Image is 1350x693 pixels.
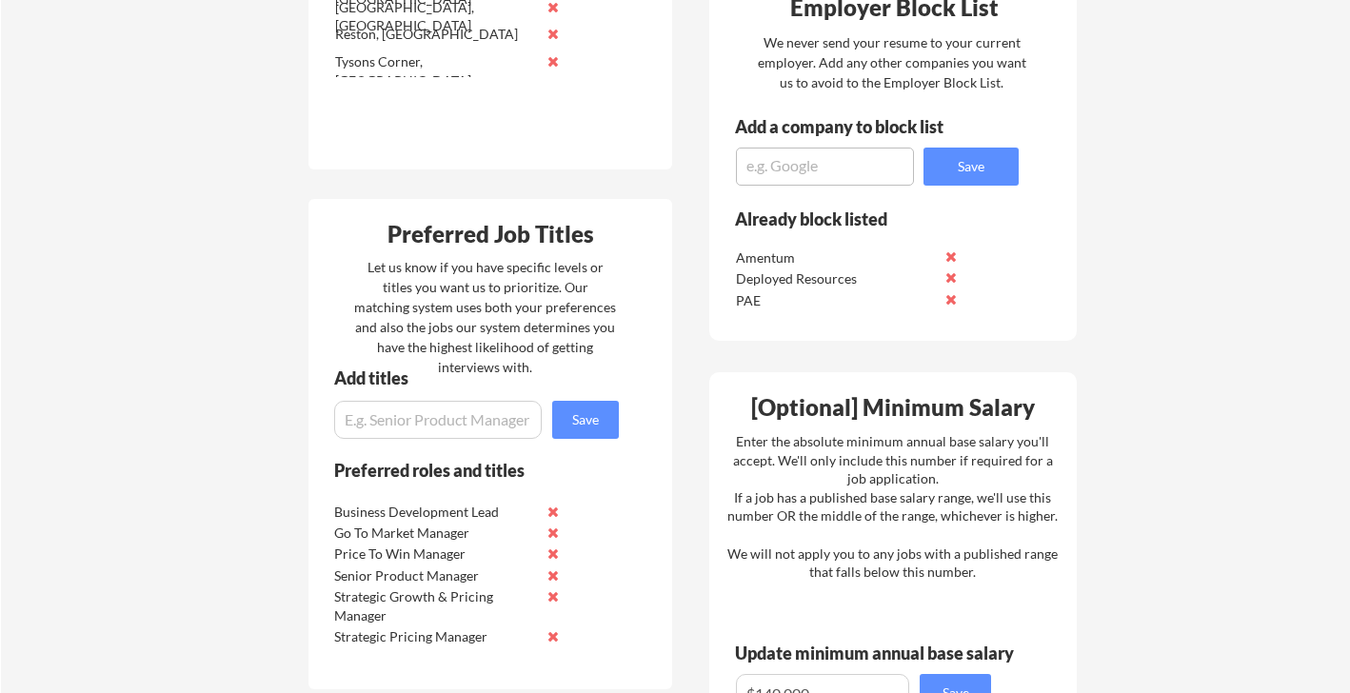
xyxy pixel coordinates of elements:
div: Strategic Growth & Pricing Manager [334,587,535,624]
input: E.g. Senior Product Manager [334,401,542,439]
div: PAE [736,291,937,310]
div: Deployed Resources [736,269,937,288]
div: Enter the absolute minimum annual base salary you'll accept. We'll only include this number if re... [727,432,1058,582]
div: Preferred Job Titles [313,223,667,246]
div: Amentum [736,248,937,267]
div: Already block listed [735,210,993,228]
div: Price To Win Manager [334,544,535,564]
div: Add titles [334,369,603,386]
div: Business Development Lead [334,503,535,522]
div: [Optional] Minimum Salary [716,396,1070,419]
button: Save [923,148,1019,186]
div: Reston, [GEOGRAPHIC_DATA] [335,25,536,44]
div: Preferred roles and titles [334,462,593,479]
div: Go To Market Manager [334,524,535,543]
div: Tysons Corner, [GEOGRAPHIC_DATA] [335,52,536,89]
div: We never send your resume to your current employer. Add any other companies you want us to avoid ... [756,32,1027,92]
div: Let us know if you have specific levels or titles you want us to prioritize. Our matching system ... [354,257,616,377]
div: Strategic Pricing Manager [334,627,535,646]
div: Update minimum annual base salary [735,644,1021,662]
div: Add a company to block list [735,118,973,135]
div: Senior Product Manager [334,566,535,585]
button: Save [552,401,619,439]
